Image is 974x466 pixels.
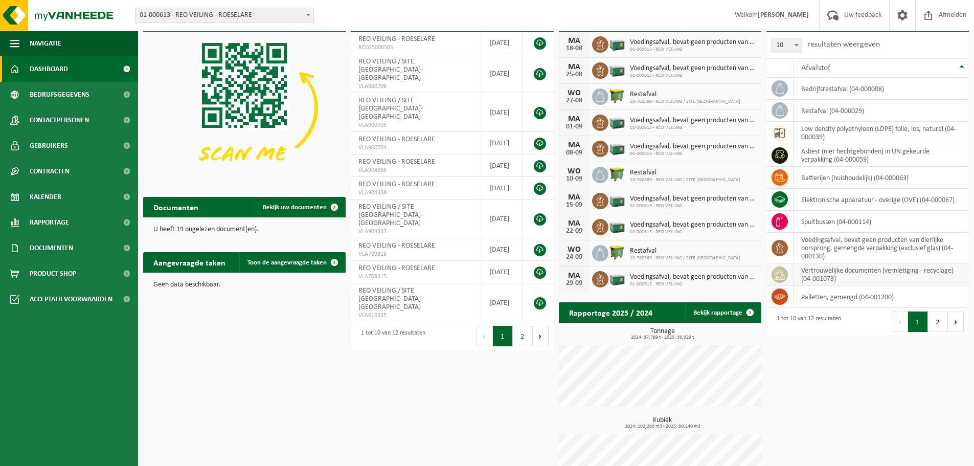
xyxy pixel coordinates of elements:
[153,226,335,233] p: U heeft 19 ongelezen document(en).
[358,189,474,197] span: VLA904338
[564,280,584,287] div: 29-09
[358,181,435,188] span: REO VEILING - ROESELARE
[143,197,209,217] h2: Documenten
[482,54,524,93] td: [DATE]
[608,217,626,235] img: PB-LB-0680-HPE-GN-01
[564,167,584,175] div: WO
[135,8,314,23] span: 01-000613 - REO VEILING - ROESELARE
[482,177,524,199] td: [DATE]
[358,82,474,91] span: VLA900706
[513,326,533,346] button: 2
[533,326,549,346] button: Next
[30,159,70,184] span: Contracten
[928,312,948,332] button: 2
[564,37,584,45] div: MA
[135,8,313,23] span: 01-000613 - REO VEILING - ROESELARE
[608,139,626,157] img: PB-LB-0680-HPE-GN-01
[608,270,626,287] img: PB-LB-0680-HPE-GN-01
[358,228,474,236] span: VLA904337
[564,246,584,254] div: WO
[482,283,524,322] td: [DATE]
[358,203,423,227] span: REO VEILING / SITE [GEOGRAPHIC_DATA]-[GEOGRAPHIC_DATA]
[564,272,584,280] div: MA
[30,107,89,133] span: Contactpersonen
[608,165,626,183] img: WB-1100-HPE-GN-50
[948,312,964,332] button: Next
[358,58,423,82] span: REO VEILING / SITE [GEOGRAPHIC_DATA]-[GEOGRAPHIC_DATA]
[608,113,626,130] img: PB-LB-0680-HPE-GN-01
[358,144,474,152] span: VLA900704
[358,273,474,281] span: VLA709315
[564,417,761,429] h3: Kubiek
[630,91,740,99] span: Restafval
[358,35,435,43] span: REO VEILING - ROESELARE
[263,204,327,211] span: Bekijk uw documenten
[30,261,76,286] span: Product Shop
[608,61,626,78] img: PB-LB-0680-HPE-GN-01
[564,89,584,97] div: WO
[564,45,584,52] div: 18-08
[143,252,236,272] h2: Aangevraagde taken
[30,210,69,235] span: Rapportage
[482,93,524,132] td: [DATE]
[564,228,584,235] div: 22-09
[564,175,584,183] div: 10-09
[30,184,61,210] span: Kalender
[608,191,626,209] img: PB-LB-0680-HPE-GN-01
[564,335,761,340] span: 2024: 37,789 t - 2025: 36,029 t
[794,122,969,144] td: low density polyethyleen (LDPE) folie, los, naturel (04-000039)
[358,250,474,258] span: VLA709316
[630,195,756,203] span: Voedingsafval, bevat geen producten van dierlijke oorsprong, gemengde verpakking...
[559,302,663,322] h2: Rapportage 2025 / 2024
[630,229,756,235] span: 01-000613 - REO VEILING
[630,281,756,287] span: 01-000613 - REO VEILING
[358,312,474,320] span: VLA616335
[630,38,756,47] span: Voedingsafval, bevat geen producten van dierlijke oorsprong, gemengde verpakking...
[630,117,756,125] span: Voedingsafval, bevat geen producten van dierlijke oorsprong, gemengde verpakking...
[564,115,584,123] div: MA
[564,328,761,340] h3: Tonnage
[30,31,61,56] span: Navigatie
[630,255,740,261] span: 10-762589 - REO VEILING / SITE [GEOGRAPHIC_DATA]
[630,221,756,229] span: Voedingsafval, bevat geen producten van dierlijke oorsprong, gemengde verpakking...
[482,32,524,54] td: [DATE]
[630,99,740,105] span: 10-762589 - REO VEILING / SITE [GEOGRAPHIC_DATA]
[358,287,423,311] span: REO VEILING / SITE [GEOGRAPHIC_DATA]-[GEOGRAPHIC_DATA]
[564,424,761,429] span: 2024: 102,260 m3 - 2025: 50,240 m3
[255,197,345,217] a: Bekijk uw documenten
[564,63,584,71] div: MA
[630,273,756,281] span: Voedingsafval, bevat geen producten van dierlijke oorsprong, gemengde verpakking...
[794,233,969,263] td: voedingsafval, bevat geen producten van dierlijke oorsprong, gemengde verpakking (exclusief glas)...
[908,312,928,332] button: 1
[807,40,880,49] label: resultaten weergeven
[30,56,68,82] span: Dashboard
[482,199,524,238] td: [DATE]
[356,325,425,347] div: 1 tot 10 van 12 resultaten
[564,202,584,209] div: 15-09
[482,238,524,261] td: [DATE]
[358,264,435,272] span: REO VEILING - ROESELARE
[630,125,756,131] span: 01-000613 - REO VEILING
[892,312,908,332] button: Previous
[608,87,626,104] img: WB-1100-HPE-GN-50
[30,235,73,261] span: Documenten
[630,151,756,157] span: 01-000613 - REO VEILING
[358,136,435,143] span: REO VEILING - ROESELARE
[794,167,969,189] td: batterijen (huishoudelijk) (04-000063)
[630,247,740,255] span: Restafval
[247,259,327,266] span: Toon de aangevraagde taken
[482,132,524,154] td: [DATE]
[30,133,68,159] span: Gebruikers
[564,254,584,261] div: 24-09
[564,141,584,149] div: MA
[239,252,345,273] a: Toon de aangevraagde taken
[564,123,584,130] div: 01-09
[608,243,626,261] img: WB-1100-HPE-GN-50
[482,261,524,283] td: [DATE]
[608,35,626,52] img: PB-LB-0680-HPE-GN-01
[630,73,756,79] span: 01-000613 - REO VEILING
[358,242,435,250] span: REO VEILING - ROESELARE
[758,11,809,19] strong: [PERSON_NAME]
[153,281,335,289] p: Geen data beschikbaar.
[801,64,830,72] span: Afvalstof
